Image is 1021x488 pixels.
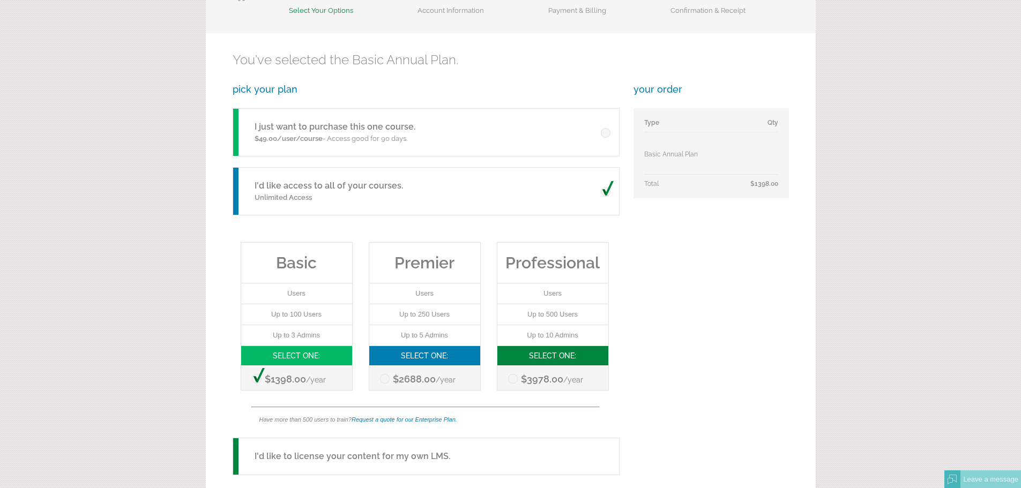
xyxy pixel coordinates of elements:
h3: $ [369,365,480,385]
span: $1398.00 [750,180,778,187]
li: Up to 5 Admins [369,325,480,346]
h5: I'd like to license your content for my own LMS. [255,450,450,463]
li: Up to 500 Users [497,304,608,325]
h3: Professional [497,243,608,283]
h3: Select One: [497,346,608,365]
h3: $ [497,365,608,385]
span: 2688.00 [399,373,436,385]
h3: Basic [241,243,352,283]
a: I'd like to license your content for my own LMS. [233,438,618,475]
td: Total [644,175,732,188]
h3: your order [634,84,789,95]
h3: $ [241,365,352,385]
a: I'd like access to all of your courses. [255,181,403,191]
div: Leave a message [960,470,1021,488]
li: Users [369,283,480,304]
span: /year [306,376,326,384]
li: Users [241,283,352,304]
li: Up to 100 Users [241,304,352,325]
span: /year [563,376,583,384]
img: Offline [948,475,957,484]
td: Qty [732,119,778,132]
span: Unlimited Access [255,193,312,201]
p: - Access good for 90 days. [255,133,415,144]
span: /year [436,376,456,384]
li: Up to 10 Admins [497,325,608,346]
h3: Select One: [241,346,352,365]
span: $49.00/user/course [255,134,323,142]
span: 3978.00 [527,373,563,385]
li: Up to 3 Admins [241,325,352,346]
td: Type [644,119,732,132]
h2: You've selected the Basic Annual Plan. [233,52,789,67]
li: Users [497,283,608,304]
span: Basic Annual Plan [644,151,698,158]
h3: Select One: [369,346,480,365]
li: Up to 250 Users [369,304,480,325]
span: 1398.00 [271,373,306,385]
div: Have more than 500 users to train? [259,408,618,432]
h3: Premier [369,243,480,283]
a: Request a quote for our Enterprise Plan. [352,416,457,423]
h5: I just want to purchase this one course. [255,121,415,133]
h3: pick your plan [233,84,618,95]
